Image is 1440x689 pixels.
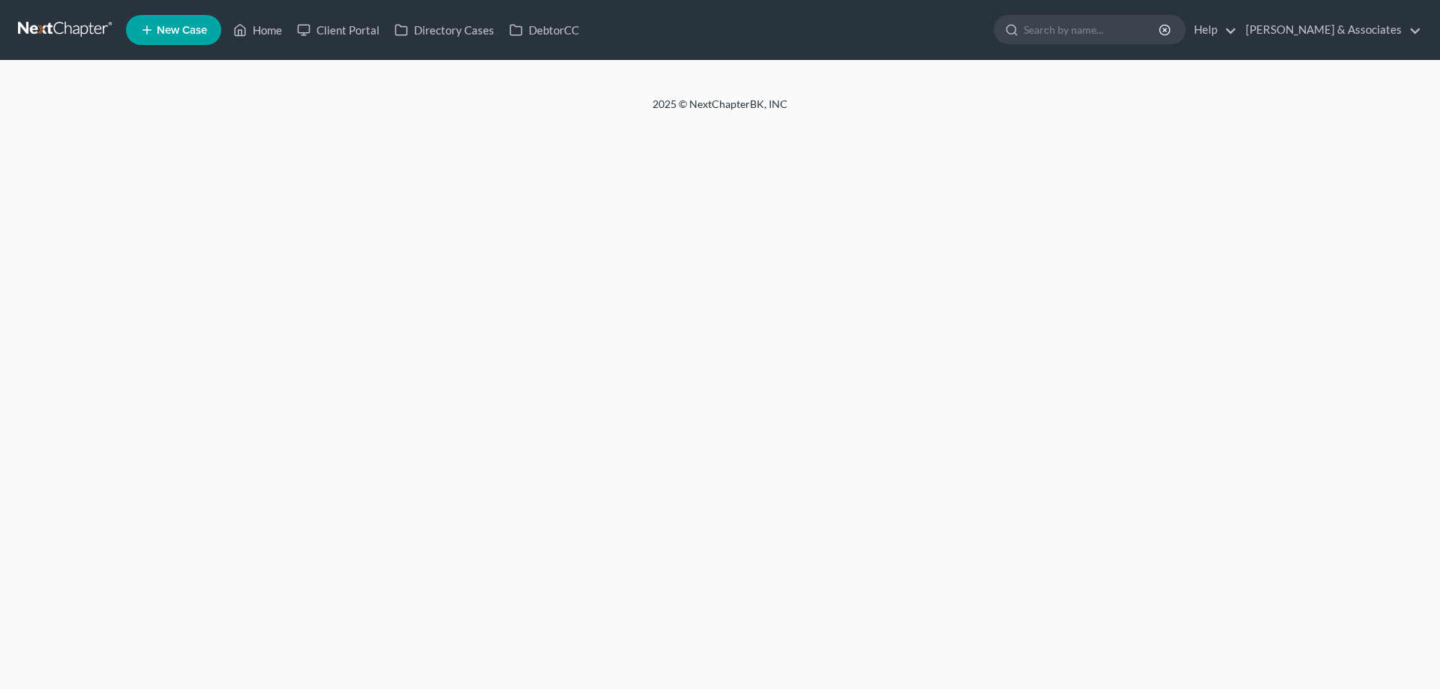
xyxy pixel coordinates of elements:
a: [PERSON_NAME] & Associates [1238,16,1421,43]
a: DebtorCC [502,16,586,43]
span: New Case [157,25,207,36]
a: Client Portal [289,16,387,43]
input: Search by name... [1024,16,1161,43]
div: 2025 © NextChapterBK, INC [292,97,1147,124]
a: Help [1186,16,1237,43]
a: Directory Cases [387,16,502,43]
a: Home [226,16,289,43]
